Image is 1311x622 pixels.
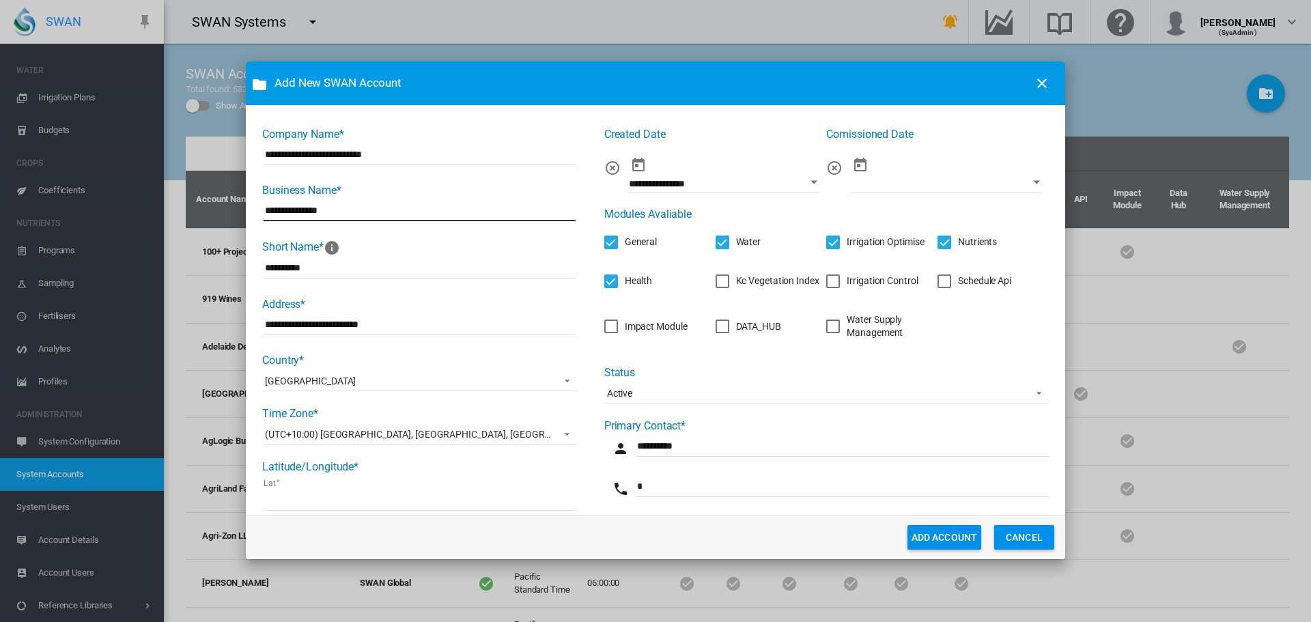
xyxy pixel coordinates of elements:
div: Active [607,388,632,399]
md-icon: icon-close [1034,75,1050,91]
label: Country* [262,354,304,367]
md-icon: icon-folder [251,76,268,93]
span: Add New SWAN Account [274,75,1024,91]
md-checkbox: Nutrients [938,235,997,249]
label: Time Zone* [262,407,318,420]
button: Open calendar [1024,170,1049,195]
label: Short Name* [262,240,340,253]
md-icon: icon-phone [612,481,629,497]
md-checkbox: Irrigation Control [826,274,918,288]
label: Address* [262,298,305,311]
md-checkbox: Impact Module [604,320,688,333]
button: icon-close [1028,70,1056,97]
label: Status [604,366,635,379]
button: CANCEL [994,525,1054,550]
label: Modules Avaliable [604,208,692,221]
i: Clear comissioned date [826,160,843,176]
md-checkbox: Water Supply Management [826,313,938,340]
label: Latitude/Longitude* [262,460,358,473]
div: (UTC+10:00) [GEOGRAPHIC_DATA], [GEOGRAPHIC_DATA], [GEOGRAPHIC_DATA] [265,429,601,440]
div: Schedule Api [958,274,1011,288]
label: Primary Contact* [604,419,686,432]
div: [GEOGRAPHIC_DATA] [265,376,356,386]
label: Company Name* [262,128,344,141]
label: Comissioned Date [826,128,913,141]
button: md-calendar [847,152,874,179]
md-dialog: Company Name* ... [246,61,1065,559]
md-checkbox: DATA_HUB [716,320,781,333]
md-checkbox: General [604,235,657,249]
div: Irrigation Control [847,274,918,288]
button: ADD ACCOUNT [907,525,982,550]
div: Irrigation Optimise [847,236,924,249]
div: Health [625,274,652,288]
button: Open calendar [802,170,827,195]
div: Water Supply Management [847,313,938,340]
md-checkbox: Health [604,274,652,288]
button: md-calendar [625,152,652,179]
div: Nutrients [958,236,997,249]
label: Business Name* [262,184,341,197]
label: Created Date [604,128,666,141]
md-checkbox: Kc Vegetation Index [716,274,819,288]
i: Clear created date [604,160,621,176]
div: DATA_HUB [736,320,781,334]
md-checkbox: Schedule Api [938,274,1011,288]
md-checkbox: Water [716,235,761,249]
div: Water [736,236,761,249]
div: Impact Module [625,320,688,334]
div: Kc Vegetation Index [736,274,819,288]
md-checkbox: Irrigation Optimise [826,235,924,249]
div: General [625,236,657,249]
md-icon: icon-account [612,440,629,457]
